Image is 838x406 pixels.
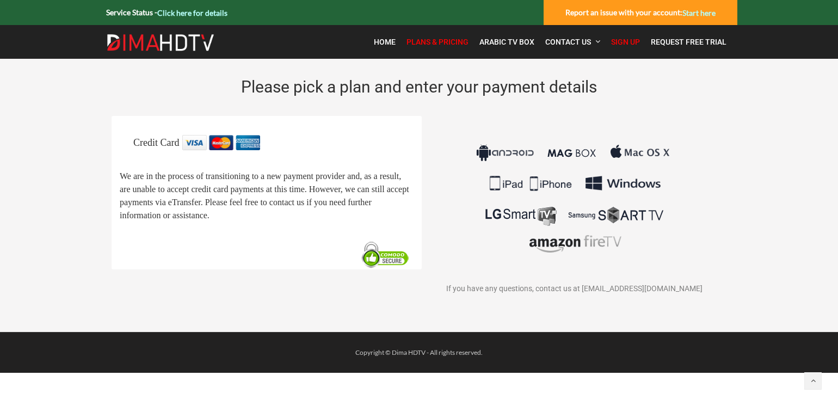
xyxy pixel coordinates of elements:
[565,8,716,17] strong: Report an issue with your account:
[651,38,726,46] span: Request Free Trial
[157,8,227,17] a: Click here for details
[606,30,645,53] a: Sign Up
[446,285,703,293] span: If you have any questions, contact us at [EMAIL_ADDRESS][DOMAIN_NAME]
[682,8,716,17] a: Start here
[645,30,732,53] a: Request Free Trial
[401,30,474,53] a: Plans & Pricing
[101,346,737,359] div: Copyright © Dima HDTV - All rights reserved.
[120,172,409,220] span: We are in the process of transitioning to a new payment provider and, as a result, are unable to ...
[241,77,597,96] span: Please pick a plan and enter your payment details
[406,38,469,46] span: Plans & Pricing
[106,8,227,17] strong: Service Status -
[804,372,822,390] a: Back to top
[611,38,640,46] span: Sign Up
[545,38,591,46] span: Contact Us
[479,38,534,46] span: Arabic TV Box
[368,30,401,53] a: Home
[540,30,606,53] a: Contact Us
[474,30,540,53] a: Arabic TV Box
[106,34,215,51] img: Dima HDTV
[133,137,179,148] span: Credit Card
[374,38,396,46] span: Home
